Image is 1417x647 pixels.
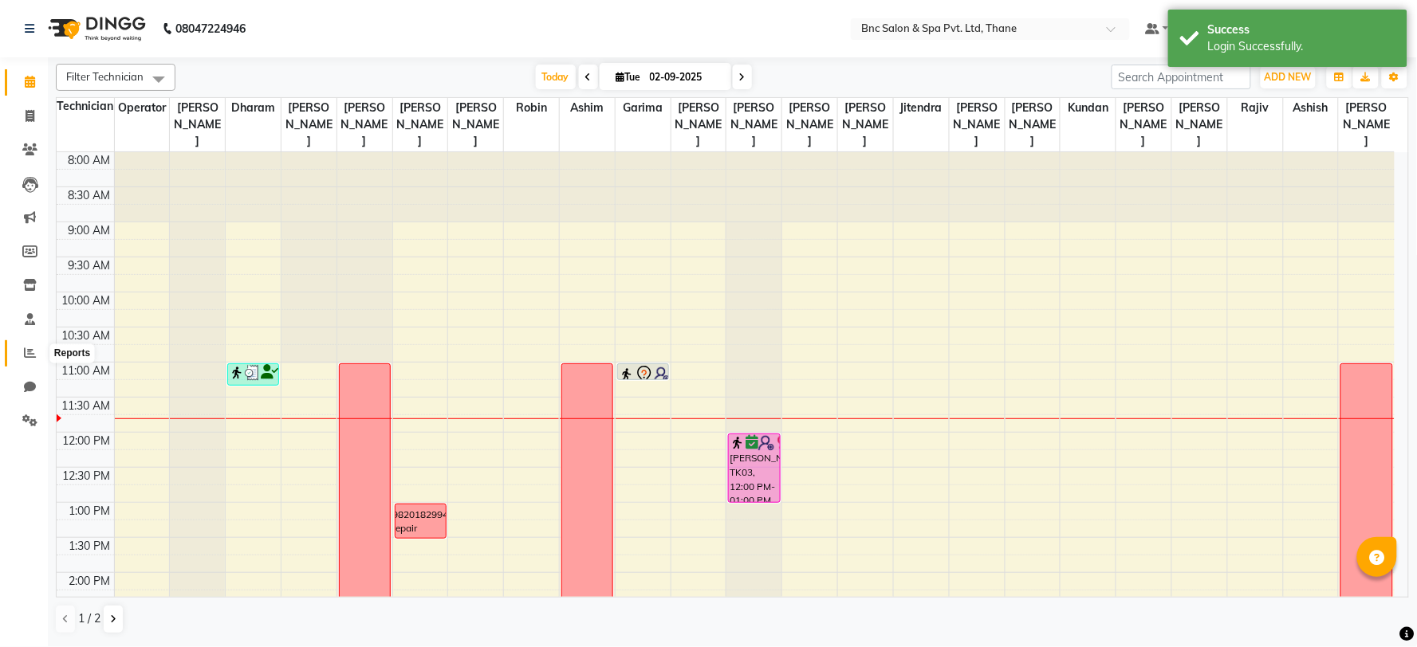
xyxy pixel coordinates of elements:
[950,98,1005,151] span: [PERSON_NAME]
[1208,38,1395,55] div: Login Successfully.
[1208,22,1395,38] div: Success
[1284,98,1339,118] span: ashish
[1228,98,1283,118] span: rajiv
[59,398,114,414] div: 11:30 AM
[782,98,837,151] span: [PERSON_NAME]
[616,98,671,118] span: Garima
[66,538,114,555] div: 1:30 PM
[392,508,448,536] div: 9820182994 repair
[66,573,114,590] div: 2:00 PM
[671,98,726,151] span: [PERSON_NAME]
[59,327,114,344] div: 10:30 AM
[448,98,503,151] span: [PERSON_NAME]
[170,98,225,151] span: [PERSON_NAME]
[1112,65,1251,89] input: Search Appointment
[115,98,170,118] span: Operator
[1339,98,1395,151] span: [PERSON_NAME]
[65,187,114,204] div: 8:30 AM
[618,364,668,379] div: [PERSON_NAME], TK02, 11:00 AM-11:15 AM, TEMPORARY POLISH
[645,65,725,89] input: 2025-09-02
[536,65,576,89] span: Today
[175,6,246,51] b: 08047224946
[228,364,278,385] div: [PERSON_NAME], TK01, 11:00 AM-11:20 AM, NAILS - SINGLE FINGER EXTENSION
[59,363,114,379] div: 11:00 AM
[65,152,114,169] div: 8:00 AM
[50,344,94,363] div: Reports
[726,98,781,151] span: [PERSON_NAME]
[60,468,114,484] div: 12:30 PM
[894,98,949,118] span: jitendra
[1265,71,1312,83] span: ADD NEW
[59,292,114,309] div: 10:00 AM
[65,257,114,274] div: 9:30 AM
[281,98,337,151] span: [PERSON_NAME]
[65,222,114,239] div: 9:00 AM
[1006,98,1061,151] span: [PERSON_NAME]
[560,98,615,118] span: ashim
[612,71,645,83] span: Tue
[78,610,100,627] span: 1 / 2
[60,433,114,449] div: 12:00 PM
[66,70,144,83] span: Filter Technician
[838,98,893,151] span: [PERSON_NAME]
[66,503,114,520] div: 1:00 PM
[1061,98,1116,118] span: Kundan
[1116,98,1171,151] span: [PERSON_NAME]
[393,98,448,151] span: [PERSON_NAME]
[729,434,779,502] div: [PERSON_NAME], TK03, 12:00 PM-01:00 PM, - HAIRCUT + BLOWDRY
[1261,66,1316,88] button: ADD NEW
[337,98,392,151] span: [PERSON_NAME]
[504,98,559,118] span: robin
[57,98,114,115] div: Technician
[1172,98,1227,151] span: [PERSON_NAME]
[41,6,150,51] img: logo
[226,98,281,118] span: Dharam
